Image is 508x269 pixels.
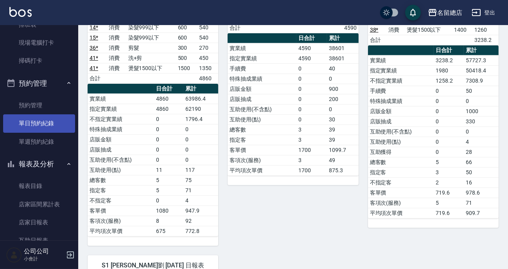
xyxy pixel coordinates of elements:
td: 1500 [176,63,197,73]
td: 0 [434,147,464,157]
td: 39 [327,135,358,145]
th: 累計 [464,45,499,56]
td: 4860 [197,73,218,83]
a: 單日預約紀錄 [3,114,75,132]
td: 合計 [228,23,242,33]
table: a dense table [228,33,358,176]
td: 63986.4 [183,94,218,104]
td: 3238.2 [434,55,464,65]
td: 300 [176,43,197,53]
td: 270 [197,43,218,53]
td: 50418.4 [464,65,499,76]
td: 0 [183,134,218,144]
td: 消費 [386,25,405,35]
td: 5 [434,198,464,208]
td: 店販抽成 [368,116,434,126]
td: 772.8 [183,226,218,236]
td: 600 [176,22,197,32]
td: 染髮999以下 [126,22,176,32]
td: 900 [327,84,358,94]
td: 4860 [154,104,183,114]
td: 40 [327,63,358,74]
td: 0 [296,104,327,114]
td: 62190 [183,104,218,114]
td: 店販金額 [228,84,296,94]
td: 0 [434,86,464,96]
td: 909.7 [464,208,499,218]
div: 名留總店 [437,8,462,18]
td: 店販金額 [368,106,434,116]
td: 0 [154,144,183,155]
td: 11 [154,165,183,175]
td: 平均項次單價 [368,208,434,218]
td: 實業績 [88,94,154,104]
td: 978.6 [464,188,499,198]
a: 預約管理 [3,96,75,114]
td: 0 [327,74,358,84]
td: 特殊抽成業績 [368,96,434,106]
td: 675 [154,226,183,236]
td: 0 [296,74,327,84]
td: 4 [464,137,499,147]
td: 不指定實業績 [368,76,434,86]
th: 累計 [183,84,218,94]
table: a dense table [88,84,218,237]
td: 0 [154,134,183,144]
td: 4 [183,195,218,206]
td: 4590 [342,23,359,33]
td: 540 [197,32,218,43]
td: 875.3 [327,165,358,175]
td: 剪髮 [126,43,176,53]
td: 不指定客 [368,177,434,188]
td: 不指定實業績 [88,114,154,124]
a: 店家區間累計表 [3,195,75,213]
td: 客單價 [228,145,296,155]
td: 客項次(服務) [228,155,296,165]
td: 互助使用(不含點) [88,155,154,165]
td: 3 [434,167,464,177]
td: 消費 [107,53,126,63]
td: 39 [327,125,358,135]
td: 0 [464,126,499,137]
a: 現場電腦打卡 [3,34,75,52]
td: 實業績 [368,55,434,65]
td: 1260 [472,25,499,35]
td: 0 [154,155,183,165]
td: 71 [183,185,218,195]
td: 1700 [296,145,327,155]
td: 總客數 [228,125,296,135]
td: 0 [296,114,327,125]
td: 75 [183,175,218,185]
td: 0 [434,137,464,147]
td: 特殊抽成業績 [228,74,296,84]
td: 手續費 [228,63,296,74]
td: 4860 [154,94,183,104]
td: 540 [197,22,218,32]
img: Person [6,247,22,263]
td: 1700 [296,165,327,175]
th: 日合計 [296,33,327,43]
td: 消費 [107,43,126,53]
td: 指定實業績 [88,104,154,114]
td: 客單價 [368,188,434,198]
a: 店家日報表 [3,213,75,231]
td: 57727.3 [464,55,499,65]
td: 947.9 [183,206,218,216]
h5: 公司公司 [24,247,64,255]
td: 0 [154,124,183,134]
th: 累計 [327,33,358,43]
td: 手續費 [368,86,434,96]
td: 49 [327,155,358,165]
td: 燙髮1500以下 [405,25,452,35]
td: 互助獲得 [368,147,434,157]
td: 38601 [327,53,358,63]
td: 3238.2 [472,35,499,45]
td: 4590 [296,43,327,53]
td: 1980 [434,65,464,76]
button: 登出 [469,5,499,20]
td: 總客數 [368,157,434,167]
td: 500 [176,53,197,63]
td: 平均項次單價 [88,226,154,236]
a: 報表目錄 [3,177,75,195]
p: 小會計 [24,255,64,262]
